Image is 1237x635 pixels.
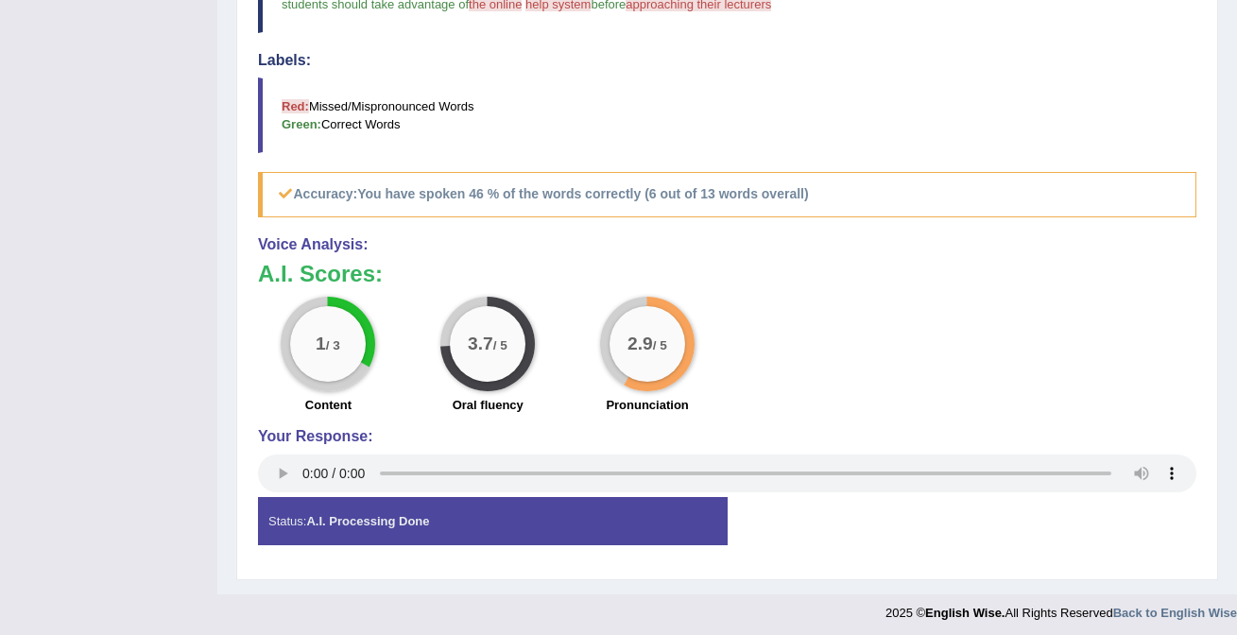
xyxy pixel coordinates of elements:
strong: English Wise. [925,606,1005,620]
a: Back to English Wise [1113,606,1237,620]
small: / 5 [493,338,507,352]
b: Green: [282,117,321,131]
big: 3.7 [468,334,493,354]
label: Pronunciation [606,396,688,414]
small: / 5 [653,338,667,352]
h5: Accuracy: [258,172,1196,216]
big: 2.9 [627,334,653,354]
small: / 3 [326,338,340,352]
label: Oral fluency [453,396,524,414]
div: Status: [258,497,728,545]
b: A.I. Scores: [258,261,383,286]
b: Red: [282,99,309,113]
b: You have spoken 46 % of the words correctly (6 out of 13 words overall) [357,186,808,201]
big: 1 [316,334,326,354]
strong: A.I. Processing Done [306,514,429,528]
h4: Your Response: [258,428,1196,445]
div: 2025 © All Rights Reserved [885,594,1237,622]
blockquote: Missed/Mispronounced Words Correct Words [258,77,1196,153]
label: Content [305,396,352,414]
h4: Voice Analysis: [258,236,1196,253]
h4: Labels: [258,52,1196,69]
